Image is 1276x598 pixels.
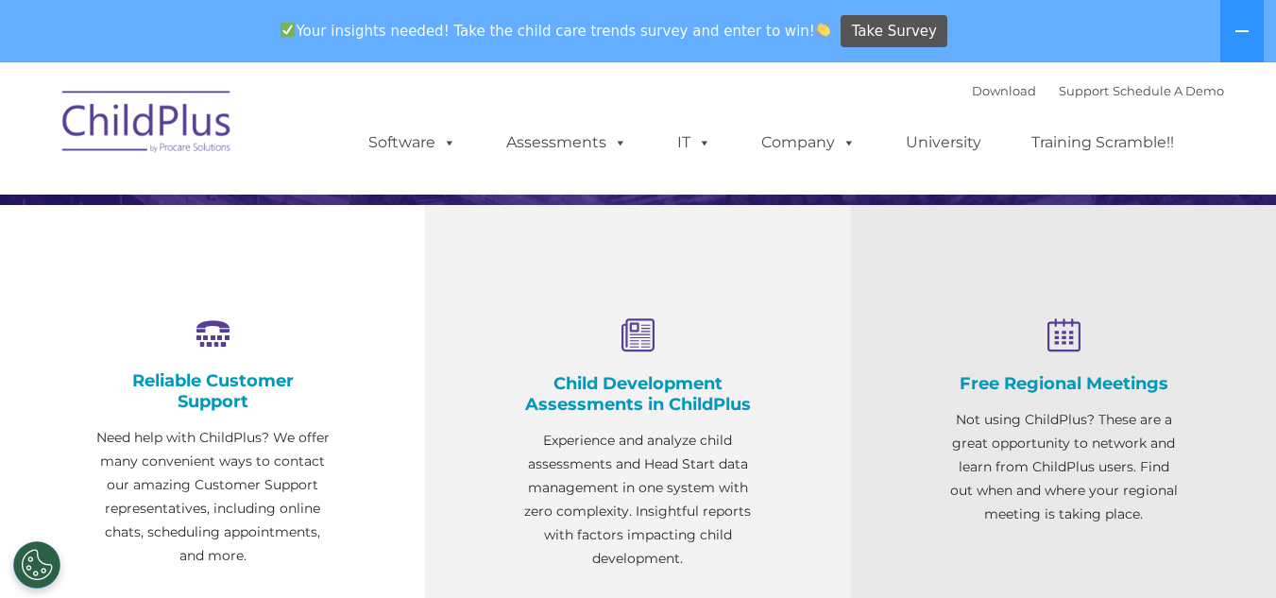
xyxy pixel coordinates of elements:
[349,124,475,162] a: Software
[13,541,60,589] button: Cookies Settings
[852,15,937,48] span: Take Survey
[519,429,756,571] p: Experience and analyze child assessments and Head Start data management in one system with zero c...
[263,125,320,139] span: Last name
[263,202,343,216] span: Phone number
[94,426,331,568] p: Need help with ChildPlus? We offer many convenient ways to contact our amazing Customer Support r...
[1059,83,1109,98] a: Support
[273,12,839,49] span: Your insights needed! Take the child care trends survey and enter to win!
[972,83,1036,98] a: Download
[53,77,242,172] img: ChildPlus by Procare Solutions
[94,370,331,412] h4: Reliable Customer Support
[281,23,295,37] img: ✅
[816,23,830,37] img: 👏
[841,15,947,48] a: Take Survey
[887,124,1000,162] a: University
[487,124,646,162] a: Assessments
[519,373,756,415] h4: Child Development Assessments in ChildPlus
[1012,124,1193,162] a: Training Scramble!!
[945,373,1182,394] h4: Free Regional Meetings
[742,124,875,162] a: Company
[658,124,730,162] a: IT
[1113,83,1224,98] a: Schedule A Demo
[945,408,1182,526] p: Not using ChildPlus? These are a great opportunity to network and learn from ChildPlus users. Fin...
[972,83,1224,98] font: |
